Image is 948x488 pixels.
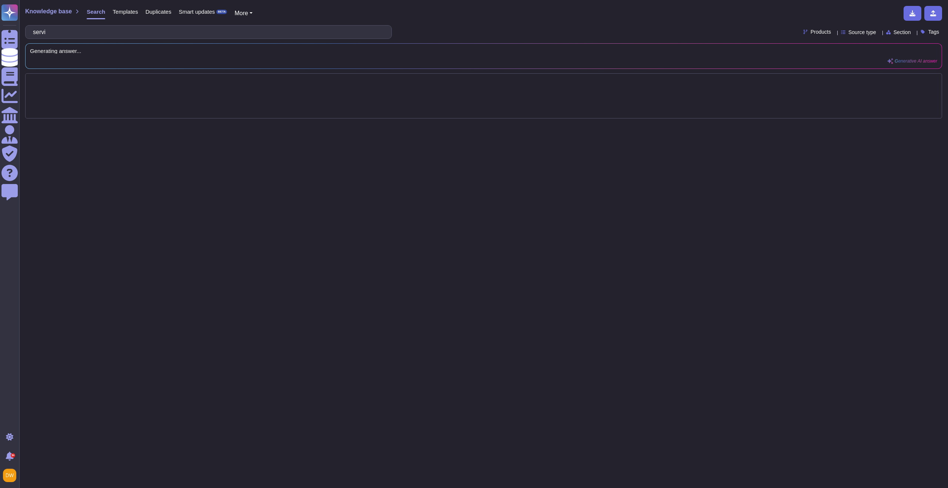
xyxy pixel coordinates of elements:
span: Generating answer... [30,48,937,54]
div: 9+ [11,453,15,458]
span: Products [811,29,831,34]
span: Search [87,9,105,14]
span: Smart updates [179,9,215,14]
input: Search a question or template... [29,26,384,39]
span: Generative AI answer [895,59,937,63]
button: More [234,9,253,18]
button: user [1,467,21,484]
img: user [3,469,16,482]
span: Duplicates [146,9,171,14]
span: Source type [848,30,876,35]
span: Tags [928,29,939,34]
span: Knowledge base [25,9,72,14]
span: Section [894,30,911,35]
span: More [234,10,248,16]
div: BETA [216,10,227,14]
span: Templates [113,9,138,14]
